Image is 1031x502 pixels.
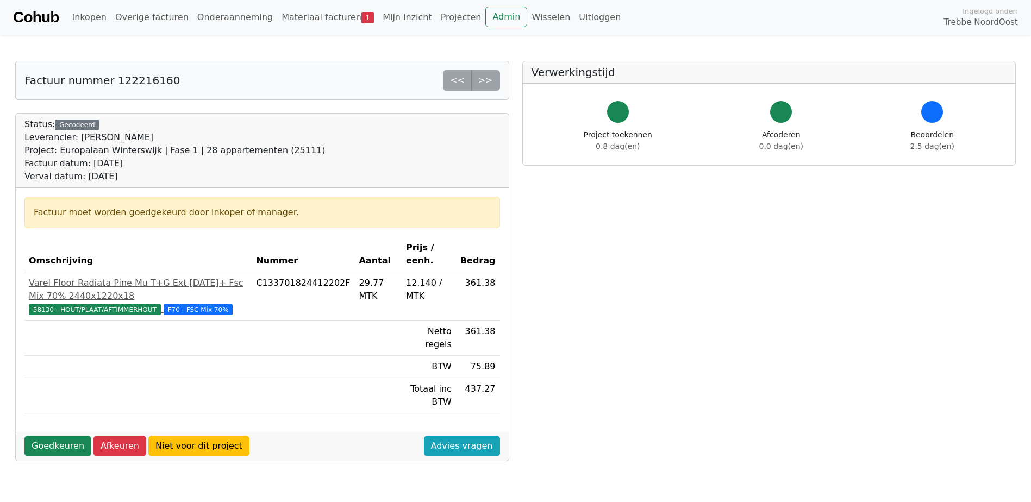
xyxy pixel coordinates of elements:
[13,4,59,30] a: Cohub
[29,277,247,316] a: Varel Floor Radiata Pine Mu T+G Ext [DATE]+ Fsc Mix 70% 2440x1220x1858130 - HOUT/PLAAT/AFTIMMERHO...
[67,7,110,28] a: Inkopen
[277,7,378,28] a: Materiaal facturen1
[24,170,326,183] div: Verval datum: [DATE]
[378,7,436,28] a: Mijn inzicht
[359,277,397,303] div: 29.77 MTK
[944,16,1018,29] span: Trebbe NoordOost
[24,118,326,183] div: Status:
[456,272,500,321] td: 361.38
[55,120,99,130] div: Gecodeerd
[456,321,500,356] td: 361.38
[910,129,954,152] div: Beoordelen
[584,129,652,152] div: Project toekennen
[148,436,249,456] a: Niet voor dit project
[963,6,1018,16] span: Ingelogd onder:
[910,142,954,150] span: 2.5 dag(en)
[596,142,640,150] span: 0.8 dag(en)
[164,304,233,315] span: F70 - FSC Mix 70%
[456,237,500,272] th: Bedrag
[354,237,402,272] th: Aantal
[436,7,486,28] a: Projecten
[24,237,252,272] th: Omschrijving
[574,7,625,28] a: Uitloggen
[759,142,803,150] span: 0.0 dag(en)
[24,74,180,87] h5: Factuur nummer 122216160
[252,272,354,321] td: C133701824412202F
[24,131,326,144] div: Leverancier: [PERSON_NAME]
[456,378,500,413] td: 437.27
[402,356,456,378] td: BTW
[193,7,277,28] a: Onderaanneming
[29,277,247,303] div: Varel Floor Radiata Pine Mu T+G Ext [DATE]+ Fsc Mix 70% 2440x1220x18
[361,12,374,23] span: 1
[406,277,452,303] div: 12.140 / MTK
[24,144,326,157] div: Project: Europalaan Winterswijk | Fase 1 | 28 appartementen (25111)
[402,378,456,413] td: Totaal inc BTW
[424,436,500,456] a: Advies vragen
[456,356,500,378] td: 75.89
[24,157,326,170] div: Factuur datum: [DATE]
[252,237,354,272] th: Nummer
[111,7,193,28] a: Overige facturen
[759,129,803,152] div: Afcoderen
[532,66,1007,79] h5: Verwerkingstijd
[24,436,91,456] a: Goedkeuren
[485,7,527,27] a: Admin
[402,237,456,272] th: Prijs / eenh.
[527,7,574,28] a: Wisselen
[29,304,161,315] span: 58130 - HOUT/PLAAT/AFTIMMERHOUT
[34,206,491,219] div: Factuur moet worden goedgekeurd door inkoper of manager.
[402,321,456,356] td: Netto regels
[93,436,146,456] a: Afkeuren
